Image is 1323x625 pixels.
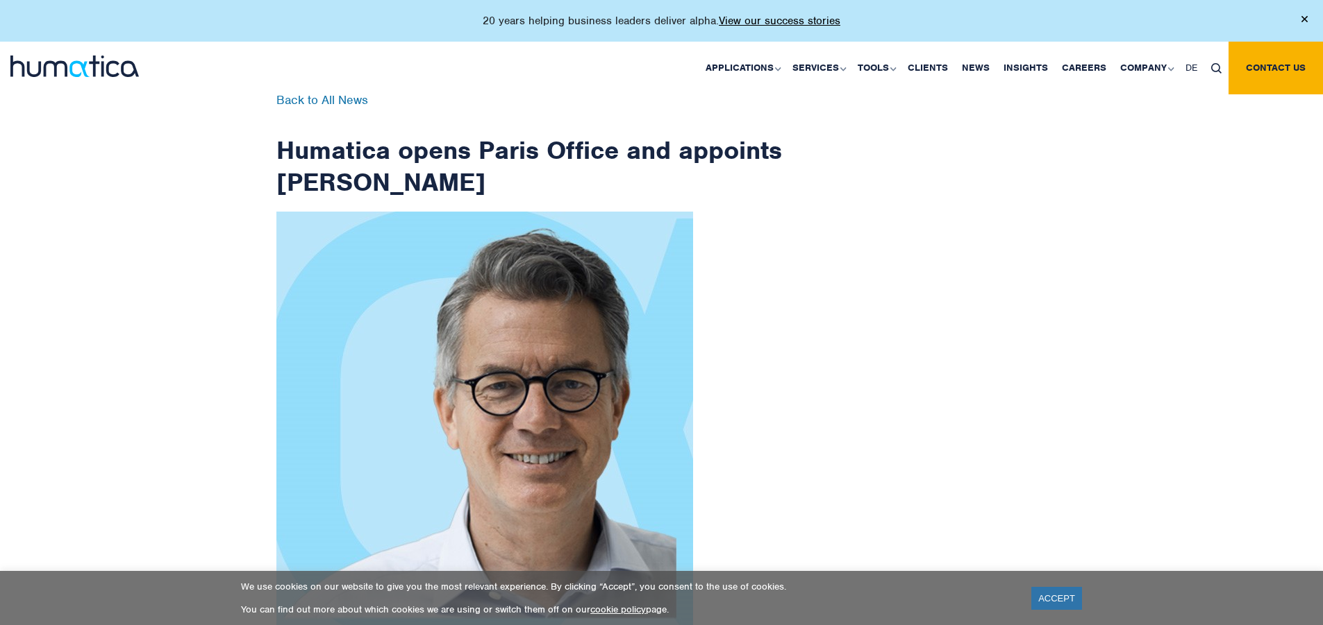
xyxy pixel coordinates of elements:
a: ACCEPT [1031,587,1082,610]
h1: Humatica opens Paris Office and appoints [PERSON_NAME] [276,94,783,198]
p: We use cookies on our website to give you the most relevant experience. By clicking “Accept”, you... [241,581,1014,592]
a: View our success stories [719,14,840,28]
a: Company [1113,42,1179,94]
a: Clients [901,42,955,94]
a: Contact us [1229,42,1323,94]
a: DE [1179,42,1204,94]
a: News [955,42,997,94]
p: 20 years helping business leaders deliver alpha. [483,14,840,28]
a: Careers [1055,42,1113,94]
a: Insights [997,42,1055,94]
a: cookie policy [590,603,646,615]
p: You can find out more about which cookies we are using or switch them off on our page. [241,603,1014,615]
a: Services [785,42,851,94]
span: DE [1185,62,1197,74]
a: Back to All News [276,92,368,108]
a: Applications [699,42,785,94]
img: logo [10,55,139,77]
img: search_icon [1211,63,1222,74]
a: Tools [851,42,901,94]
